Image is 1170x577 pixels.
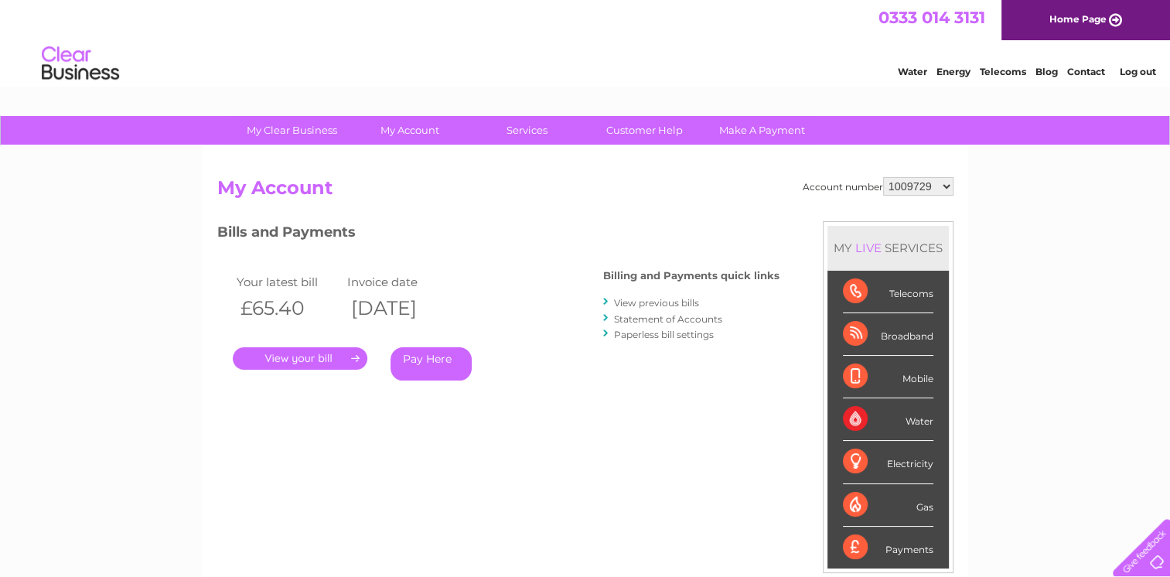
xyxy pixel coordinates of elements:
[217,221,779,248] h3: Bills and Payments
[614,329,714,340] a: Paperless bill settings
[936,66,970,77] a: Energy
[343,292,455,324] th: [DATE]
[898,66,927,77] a: Water
[217,177,953,207] h2: My Account
[228,116,356,145] a: My Clear Business
[878,8,985,27] a: 0333 014 3131
[843,527,933,568] div: Payments
[220,9,951,75] div: Clear Business is a trading name of Verastar Limited (registered in [GEOGRAPHIC_DATA] No. 3667643...
[1119,66,1155,77] a: Log out
[391,347,472,381] a: Pay Here
[843,398,933,441] div: Water
[41,40,120,87] img: logo.png
[233,347,367,370] a: .
[843,271,933,313] div: Telecoms
[843,356,933,398] div: Mobile
[852,241,885,255] div: LIVE
[581,116,708,145] a: Customer Help
[614,297,699,309] a: View previous bills
[1067,66,1105,77] a: Contact
[346,116,473,145] a: My Account
[463,116,591,145] a: Services
[698,116,826,145] a: Make A Payment
[803,177,953,196] div: Account number
[343,271,455,292] td: Invoice date
[233,292,344,324] th: £65.40
[843,484,933,527] div: Gas
[614,313,722,325] a: Statement of Accounts
[233,271,344,292] td: Your latest bill
[843,313,933,356] div: Broadband
[827,226,949,270] div: MY SERVICES
[980,66,1026,77] a: Telecoms
[603,270,779,282] h4: Billing and Payments quick links
[843,441,933,483] div: Electricity
[1035,66,1058,77] a: Blog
